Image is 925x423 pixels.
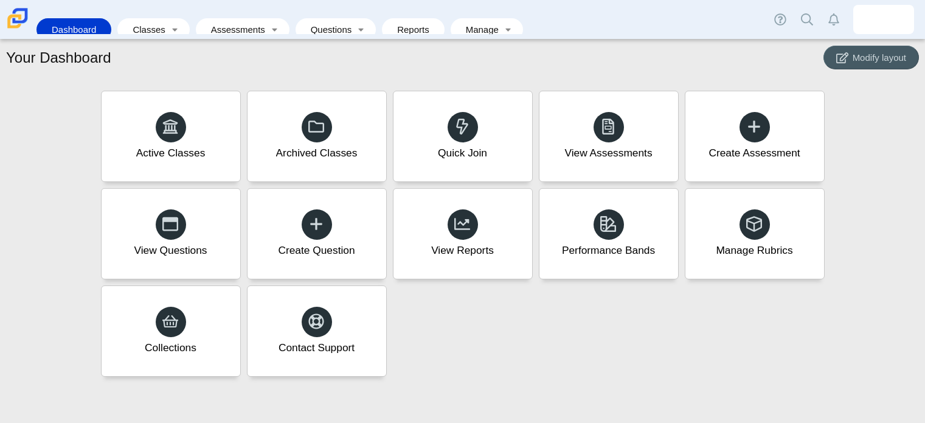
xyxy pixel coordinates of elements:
a: Alerts [820,6,847,33]
a: Manage Rubrics [685,188,825,279]
a: Toggle expanded [266,18,283,41]
a: Manage [457,18,500,41]
a: Performance Bands [539,188,679,279]
a: View Assessments [539,91,679,182]
div: View Questions [134,243,207,258]
a: Collections [101,285,241,377]
a: martha.addo-preko.yyKIqf [853,5,914,34]
a: Create Assessment [685,91,825,182]
a: Toggle expanded [353,18,370,41]
a: Active Classes [101,91,241,182]
div: Archived Classes [276,145,358,161]
div: Create Assessment [708,145,800,161]
a: Toggle expanded [167,18,184,41]
a: Reports [388,18,438,41]
a: View Reports [393,188,533,279]
a: Toggle expanded [500,18,517,41]
button: Modify layout [823,46,919,69]
a: Questions [302,18,353,41]
div: Contact Support [279,340,355,355]
a: Classes [123,18,166,41]
div: View Reports [431,243,494,258]
a: Carmen School of Science & Technology [5,23,30,33]
span: Modify layout [853,52,906,63]
a: Dashboard [43,18,105,41]
div: Performance Bands [562,243,655,258]
a: Create Question [247,188,387,279]
div: Collections [145,340,196,355]
a: Contact Support [247,285,387,377]
div: Manage Rubrics [716,243,792,258]
div: Active Classes [136,145,206,161]
a: Quick Join [393,91,533,182]
div: View Assessments [564,145,652,161]
div: Create Question [278,243,355,258]
img: Carmen School of Science & Technology [5,5,30,31]
a: Assessments [202,18,266,41]
a: Archived Classes [247,91,387,182]
div: Quick Join [438,145,487,161]
h1: Your Dashboard [6,47,111,68]
img: martha.addo-preko.yyKIqf [874,10,893,29]
a: View Questions [101,188,241,279]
